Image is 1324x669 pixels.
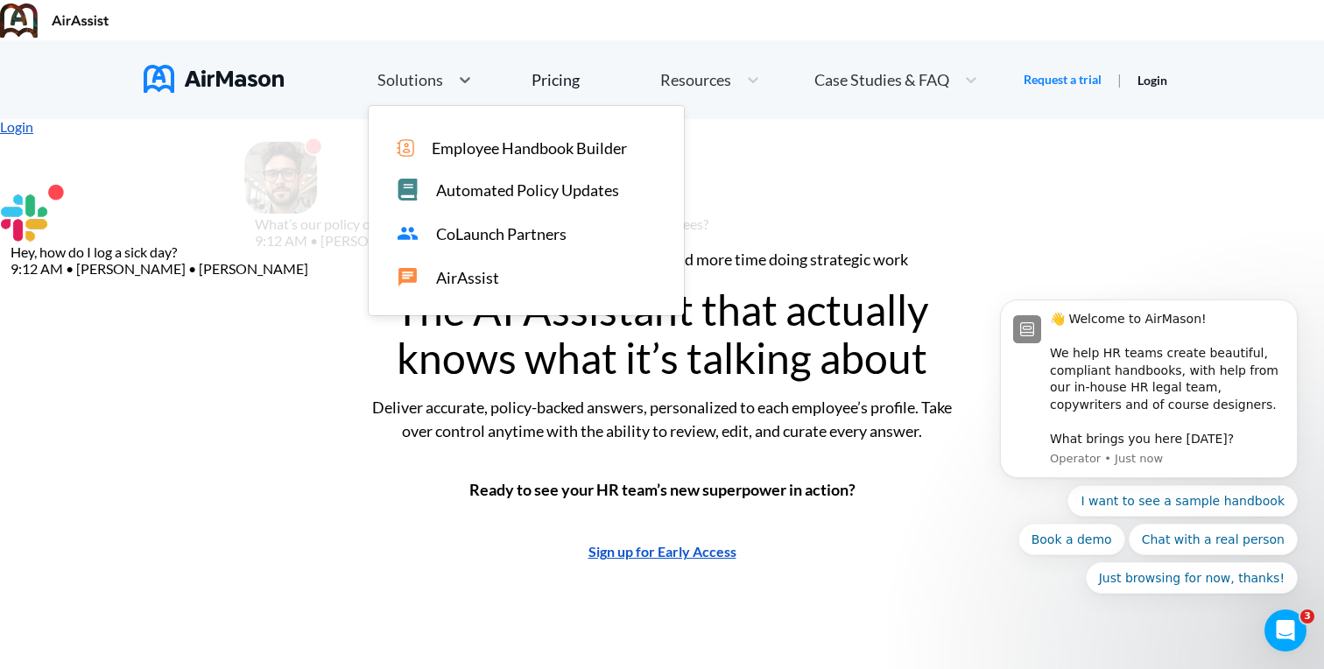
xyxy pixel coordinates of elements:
span: CoLaunch Partners [436,225,567,243]
span: 3 [1300,609,1314,623]
span: AirAssist [436,269,499,287]
img: AirMason Logo [144,65,284,93]
a: Sign up for Early Access [588,544,736,560]
iframe: Intercom live chat [1264,609,1306,651]
a: Request a trial [1024,71,1102,88]
span: Ready to see your HR team’s new superpower in action? [469,478,856,502]
a: Pricing [532,64,580,95]
img: icon [397,139,414,157]
img: notification [244,136,323,214]
span: Automated Policy Updates [436,181,619,200]
span: Resources [660,72,731,88]
div: Pricing [532,72,580,88]
span: | [1117,71,1122,88]
span: Deliver accurate, policy-backed answers, personalized to each employee’s profile. Take over contr... [369,396,955,443]
span: Solutions [377,72,443,88]
iframe: Intercom notifications message [974,165,1324,622]
span: The AI Assistant that actually knows what it’s talking about [391,285,934,382]
a: Login [1137,73,1167,88]
span: Case Studies & FAQ [814,72,949,88]
span: Employee Handbook Builder [432,139,627,158]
